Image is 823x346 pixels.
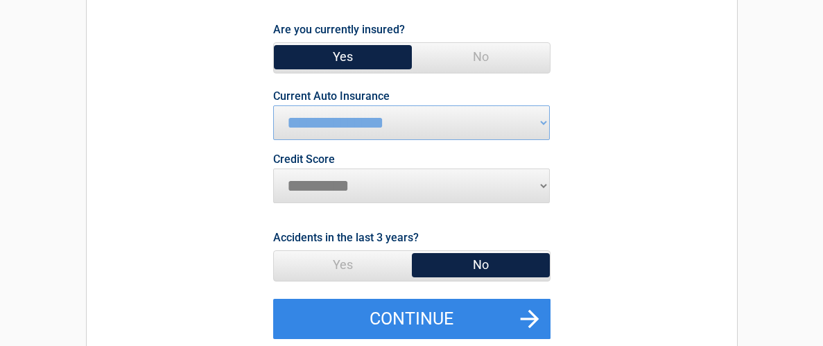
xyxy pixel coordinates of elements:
[412,251,550,279] span: No
[273,91,390,102] label: Current Auto Insurance
[273,20,405,39] label: Are you currently insured?
[273,228,419,247] label: Accidents in the last 3 years?
[273,299,551,339] button: Continue
[274,251,412,279] span: Yes
[273,154,335,165] label: Credit Score
[412,43,550,71] span: No
[274,43,412,71] span: Yes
